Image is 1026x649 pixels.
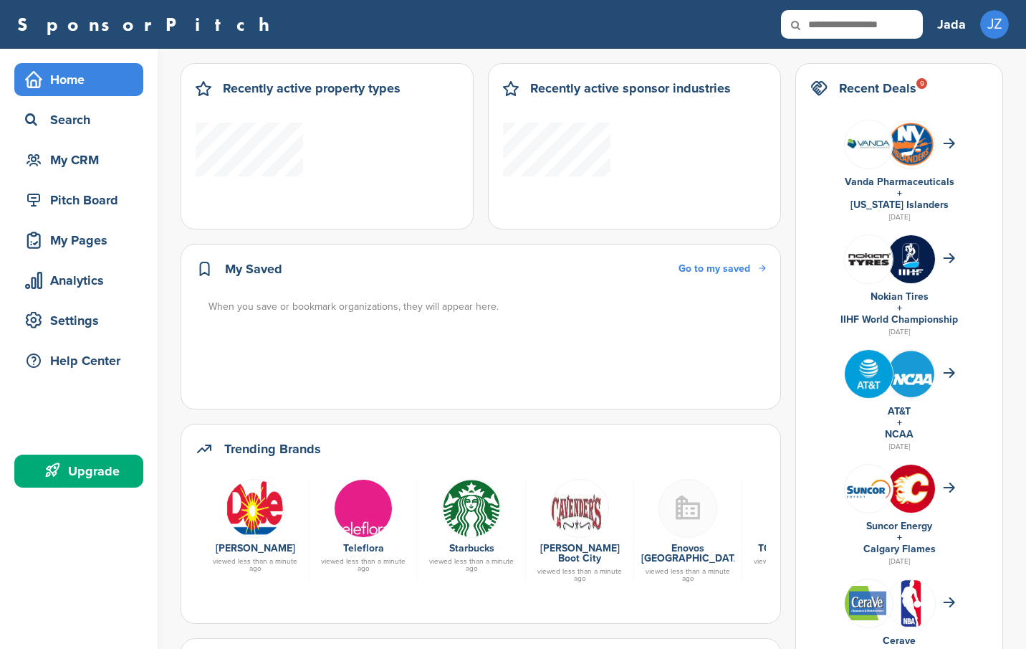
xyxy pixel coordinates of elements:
a: SponsorPitch [17,15,279,34]
img: Zskrbj6 400x400 [887,235,935,283]
span: JZ [980,10,1009,39]
div: Help Center [21,348,143,374]
div: Home [21,67,143,93]
a: Nokian Tires [871,290,929,303]
img: Data [334,479,393,538]
div: viewed less than a minute ago [208,558,302,572]
div: Settings [21,308,143,333]
div: My Pages [21,227,143,253]
a: Open uri20141112 50798 1m0bak2 [425,479,518,536]
h2: Trending Brands [224,439,321,459]
img: 5qbfb61w 400x400 [887,465,935,513]
span: Go to my saved [679,262,750,275]
img: St3croq2 400x400 [887,350,935,398]
div: Search [21,107,143,133]
a: My Pages [14,224,143,257]
div: viewed less than a minute ago [749,558,843,572]
a: Search [14,103,143,136]
a: Teleflora [343,542,384,554]
img: Buildingmissing [658,479,717,538]
img: Open uri20141112 64162 1syu8aw?1415807642 [887,121,935,168]
img: Open uri20141112 64162 izwz7i?1415806587 [887,579,935,627]
h2: Recently active sponsor industries [530,78,731,98]
a: + [897,417,902,429]
img: Tpli2eyp 400x400 [845,350,893,398]
a: Home [14,63,143,96]
a: Help Center [14,344,143,377]
a: Data [317,479,410,536]
img: Data [845,478,893,500]
a: + [897,187,902,199]
a: + [897,302,902,314]
a: Analytics [14,264,143,297]
a: Starbucks [449,542,494,554]
div: viewed less than a minute ago [425,558,518,572]
a: Vanda Pharmaceuticals [845,176,954,188]
div: [DATE] [810,440,988,453]
div: [DATE] [810,555,988,568]
a: [PERSON_NAME] [216,542,295,554]
a: Calgary Flames [863,543,936,555]
a: Jada [937,9,966,40]
img: Leqgnoiz 400x400 [845,235,893,283]
img: Data [226,479,284,538]
a: Enovos [GEOGRAPHIC_DATA] [641,542,744,564]
a: Cerave [883,635,916,647]
img: Open uri20141112 50798 1m0bak2 [442,479,501,538]
div: viewed less than a minute ago [641,568,734,582]
div: viewed less than a minute ago [317,558,410,572]
div: Pitch Board [21,187,143,213]
div: Upgrade [21,458,143,484]
a: Data [533,479,626,536]
a: [US_STATE] Islanders [850,199,949,211]
a: Pitch Board [14,184,143,217]
div: [DATE] [810,326,988,338]
img: Data [550,479,609,538]
div: Analytics [21,267,143,293]
a: IIHF World Championship [840,313,958,326]
a: TCL Corporation [758,542,834,554]
a: Suncor Energy [866,520,932,532]
div: viewed less than a minute ago [533,568,626,582]
a: Buildingmissing [641,479,734,536]
div: When you save or bookmark organizations, they will appear here. [208,299,767,315]
div: My CRM [21,147,143,173]
img: 8shs2v5q 400x400 [845,120,893,169]
a: NCAA [885,428,914,440]
a: My CRM [14,143,143,176]
div: 9 [916,78,927,89]
a: Data [749,479,843,536]
a: Data [208,479,302,536]
a: Settings [14,304,143,337]
a: AT&T [888,405,911,417]
div: [DATE] [810,211,988,224]
a: Go to my saved [679,261,766,277]
h3: Jada [937,14,966,34]
h2: My Saved [225,259,282,279]
a: Upgrade [14,455,143,488]
h2: Recently active property types [223,78,401,98]
img: Data [845,586,893,620]
h2: Recent Deals [839,78,916,98]
a: [PERSON_NAME] Boot City [540,542,620,564]
a: + [897,531,902,544]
